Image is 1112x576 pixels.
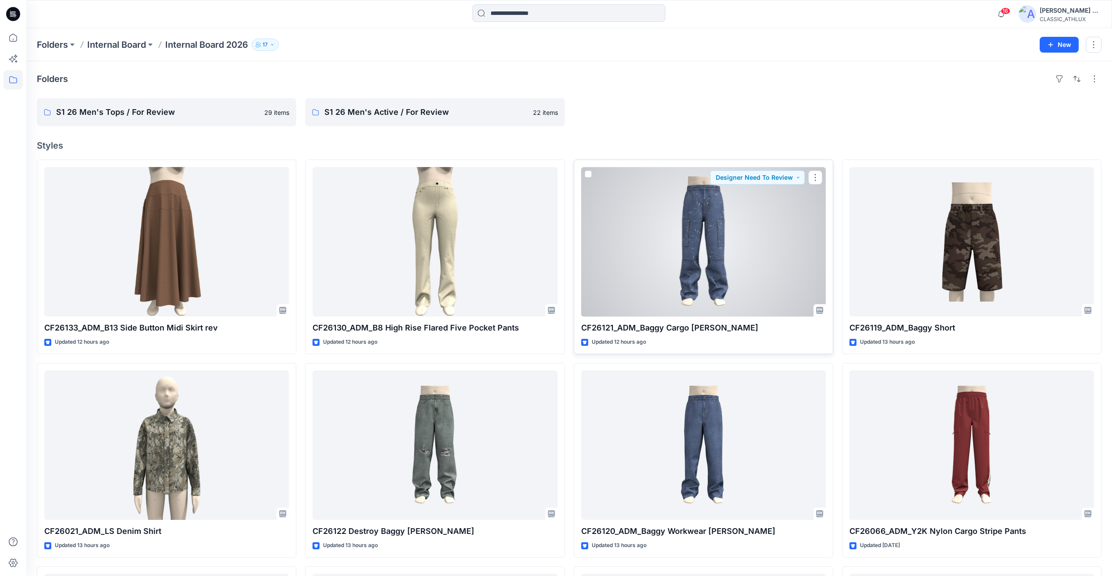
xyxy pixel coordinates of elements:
p: Updated 13 hours ago [55,541,110,550]
a: S1 26 Men's Active / For Review22 items [305,98,565,126]
a: Internal Board [87,39,146,51]
a: CF26066_ADM_Y2K Nylon Cargo Stripe Pants [849,370,1094,520]
a: CF26120_ADM_Baggy Workwear Jean [581,370,826,520]
a: CF26130_ADM_B8 High Rise Flared Five Pocket Pants [313,167,557,316]
p: Updated 12 hours ago [323,338,377,347]
p: CF26120_ADM_Baggy Workwear [PERSON_NAME] [581,525,826,537]
p: Updated 12 hours ago [592,338,646,347]
p: Updated 13 hours ago [592,541,647,550]
p: 17 [263,40,268,50]
img: avatar [1019,5,1036,23]
p: CF26021_ADM_LS Denim Shirt [44,525,289,537]
p: S1 26 Men's Tops / For Review [56,106,259,118]
div: CLASSIC_ATHLUX [1040,16,1101,22]
span: 16 [1001,7,1010,14]
p: CF26121_ADM_Baggy Cargo [PERSON_NAME] [581,322,826,334]
p: Internal Board 2026 [165,39,248,51]
a: Folders [37,39,68,51]
a: CF26133_ADM_B13 Side Button Midi Skirt rev [44,167,289,316]
a: S1 26 Men's Tops / For Review29 items [37,98,296,126]
p: Updated 13 hours ago [323,541,378,550]
a: CF26021_ADM_LS Denim Shirt [44,370,289,520]
p: Updated 13 hours ago [860,338,915,347]
div: [PERSON_NAME] Cfai [1040,5,1101,16]
h4: Folders [37,74,68,84]
p: Updated 12 hours ago [55,338,109,347]
p: 22 items [533,108,558,117]
h4: Styles [37,140,1101,151]
a: CF26122 Destroy Baggy Jean [313,370,557,520]
p: CF26066_ADM_Y2K Nylon Cargo Stripe Pants [849,525,1094,537]
p: S1 26 Men's Active / For Review [324,106,527,118]
p: CF26122 Destroy Baggy [PERSON_NAME] [313,525,557,537]
p: 29 items [264,108,289,117]
p: CF26119_ADM_Baggy Short [849,322,1094,334]
p: Updated [DATE] [860,541,900,550]
p: CF26130_ADM_B8 High Rise Flared Five Pocket Pants [313,322,557,334]
a: CF26121_ADM_Baggy Cargo Jean [581,167,826,316]
a: CF26119_ADM_Baggy Short [849,167,1094,316]
p: CF26133_ADM_B13 Side Button Midi Skirt rev [44,322,289,334]
button: New [1040,37,1079,53]
button: 17 [252,39,279,51]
